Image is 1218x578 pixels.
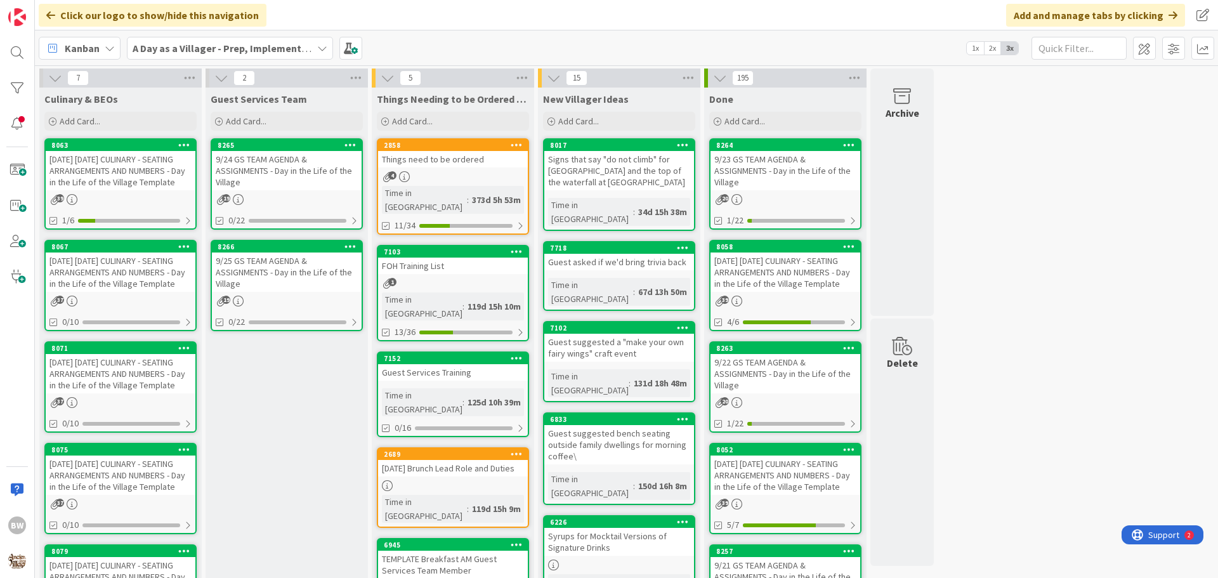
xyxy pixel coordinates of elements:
[44,240,197,331] a: 8067[DATE] [DATE] CULINARY - SEATING ARRANGEMENTS AND NUMBERS - Day in the Life of the Village Te...
[378,246,528,258] div: 7103
[709,240,861,331] a: 8058[DATE] [DATE] CULINARY - SEATING ARRANGEMENTS AND NUMBERS - Day in the Life of the Village Te...
[377,245,529,341] a: 7103FOH Training ListTime in [GEOGRAPHIC_DATA]:119d 15h 10m13/36
[709,138,861,230] a: 82649/23 GS TEAM AGENDA & ASSIGNMENTS - Day in the Life of the Village1/22
[44,138,197,230] a: 8063[DATE] [DATE] CULINARY - SEATING ARRANGEMENTS AND NUMBERS - Day in the Life of the Village Te...
[39,4,266,27] div: Click our logo to show/hide this navigation
[46,444,195,456] div: 8075
[377,138,529,235] a: 2858Things need to be orderedTime in [GEOGRAPHIC_DATA]:373d 5h 53m11/34
[212,241,362,253] div: 8266
[544,322,694,362] div: 7102Guest suggested a "make your own fairy wings" craft event
[709,341,861,433] a: 82639/22 GS TEAM AGENDA & ASSIGNMENTS - Day in the Life of the Village1/22
[727,315,739,329] span: 4/6
[544,334,694,362] div: Guest suggested a "make your own fairy wings" craft event
[710,343,860,354] div: 8263
[388,278,396,286] span: 1
[56,194,64,202] span: 39
[378,449,528,460] div: 2689
[558,115,599,127] span: Add Card...
[222,296,230,304] span: 19
[8,8,26,26] img: Visit kanbanzone.com
[378,449,528,476] div: 2689[DATE] Brunch Lead Role and Duties
[550,244,694,253] div: 7718
[211,240,363,331] a: 82669/25 GS TEAM AGENDA & ASSIGNMENTS - Day in the Life of the Village0/22
[887,355,918,371] div: Delete
[233,70,255,86] span: 2
[984,42,1001,55] span: 2x
[388,171,396,180] span: 4
[211,138,363,230] a: 82659/24 GS TEAM AGENDA & ASSIGNMENTS - Day in the Life of the Village0/22
[727,214,743,227] span: 1/22
[710,241,860,292] div: 8058[DATE] [DATE] CULINARY - SEATING ARRANGEMENTS AND NUMBERS - Day in the Life of the Village Te...
[377,93,529,105] span: Things Needing to be Ordered - PUT IN CARD, Don't make new card
[544,151,694,190] div: Signs that say "do not climb" for [GEOGRAPHIC_DATA] and the top of the waterfall at [GEOGRAPHIC_D...
[62,214,74,227] span: 1/6
[8,552,26,570] img: avatar
[724,115,765,127] span: Add Card...
[543,241,695,311] a: 7718Guest asked if we'd bring trivia backTime in [GEOGRAPHIC_DATA]:67d 13h 50m
[710,140,860,151] div: 8264
[51,344,195,353] div: 8071
[732,70,754,86] span: 195
[62,417,79,430] span: 0/10
[228,315,245,329] span: 0/22
[710,444,860,456] div: 8052
[382,292,462,320] div: Time in [GEOGRAPHIC_DATA]
[392,115,433,127] span: Add Card...
[548,472,633,500] div: Time in [GEOGRAPHIC_DATA]
[716,445,860,454] div: 8052
[378,353,528,364] div: 7152
[544,140,694,151] div: 8017
[46,456,195,495] div: [DATE] [DATE] CULINARY - SEATING ARRANGEMENTS AND NUMBERS - Day in the Life of the Village Template
[51,445,195,454] div: 8075
[400,70,421,86] span: 5
[378,460,528,476] div: [DATE] Brunch Lead Role and Duties
[710,546,860,557] div: 8257
[633,285,635,299] span: :
[384,450,528,459] div: 2689
[543,93,629,105] span: New Villager Ideas
[56,397,64,405] span: 37
[544,414,694,425] div: 6833
[462,299,464,313] span: :
[62,518,79,532] span: 0/10
[710,253,860,292] div: [DATE] [DATE] CULINARY - SEATING ARRANGEMENTS AND NUMBERS - Day in the Life of the Village Template
[8,516,26,534] div: BW
[46,151,195,190] div: [DATE] [DATE] CULINARY - SEATING ARRANGEMENTS AND NUMBERS - Day in the Life of the Village Template
[544,242,694,270] div: 7718Guest asked if we'd bring trivia back
[721,296,729,304] span: 39
[462,395,464,409] span: :
[56,296,64,304] span: 37
[46,140,195,190] div: 8063[DATE] [DATE] CULINARY - SEATING ARRANGEMENTS AND NUMBERS - Day in the Life of the Village Te...
[212,241,362,292] div: 82669/25 GS TEAM AGENDA & ASSIGNMENTS - Day in the Life of the Village
[212,140,362,190] div: 82659/24 GS TEAM AGENDA & ASSIGNMENTS - Day in the Life of the Village
[635,479,690,493] div: 150d 16h 8m
[710,354,860,393] div: 9/22 GS TEAM AGENDA & ASSIGNMENTS - Day in the Life of the Village
[550,518,694,527] div: 6226
[46,140,195,151] div: 8063
[716,242,860,251] div: 8058
[226,115,266,127] span: Add Card...
[886,105,919,121] div: Archive
[212,151,362,190] div: 9/24 GS TEAM AGENDA & ASSIGNMENTS - Day in the Life of the Village
[566,70,587,86] span: 15
[716,344,860,353] div: 8263
[1001,42,1018,55] span: 3x
[721,499,729,507] span: 39
[218,141,362,150] div: 8265
[384,541,528,549] div: 6945
[67,70,89,86] span: 7
[1006,4,1185,27] div: Add and manage tabs by clicking
[710,151,860,190] div: 9/23 GS TEAM AGENDA & ASSIGNMENTS - Day in the Life of the Village
[631,376,690,390] div: 131d 18h 48m
[544,528,694,556] div: Syrups for Mocktail Versions of Signature Drinks
[384,247,528,256] div: 7103
[46,253,195,292] div: [DATE] [DATE] CULINARY - SEATING ARRANGEMENTS AND NUMBERS - Day in the Life of the Village Template
[716,141,860,150] div: 8264
[548,369,629,397] div: Time in [GEOGRAPHIC_DATA]
[44,93,118,105] span: Culinary & BEOs
[544,414,694,464] div: 6833Guest suggested bench seating outside family dwellings for morning coffee\
[44,341,197,433] a: 8071[DATE] [DATE] CULINARY - SEATING ARRANGEMENTS AND NUMBERS - Day in the Life of the Village Te...
[544,322,694,334] div: 7102
[1031,37,1127,60] input: Quick Filter...
[629,376,631,390] span: :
